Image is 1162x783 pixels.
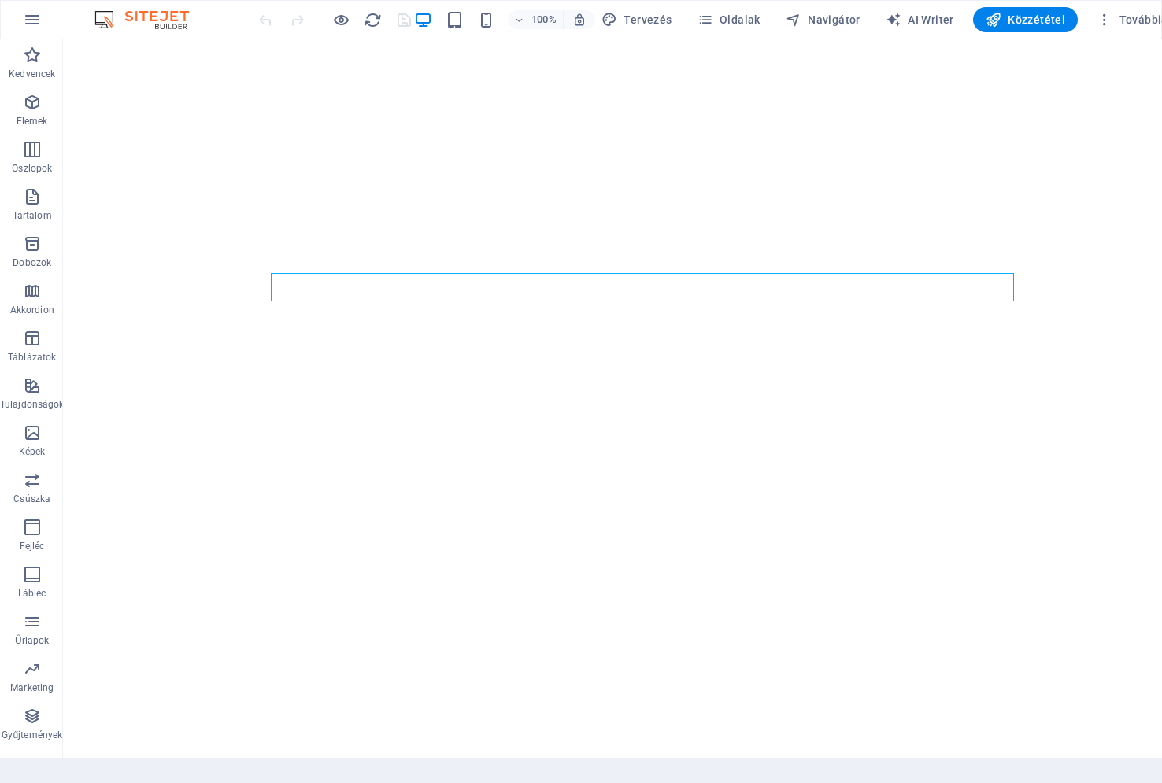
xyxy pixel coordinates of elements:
[508,10,564,29] button: 100%
[691,7,767,32] button: Oldalak
[531,10,557,29] h6: 100%
[779,7,867,32] button: Navigátor
[91,10,209,29] img: Editor Logo
[12,162,52,175] p: Oszlopok
[886,12,954,28] span: AI Writer
[879,7,960,32] button: AI Writer
[13,493,50,505] p: Csúszka
[786,12,860,28] span: Navigátor
[595,7,679,32] button: Tervezés
[17,115,48,127] p: Elemek
[973,7,1078,32] button: Közzététel
[10,681,54,694] p: Marketing
[13,257,51,269] p: Dobozok
[20,540,45,552] p: Fejléc
[595,7,679,32] div: Tervezés (Ctrl+Alt+Y)
[331,10,350,29] button: Kattintson ide az előnézeti módból való kilépéshez és a szerkesztés folytatásához
[986,12,1065,28] span: Közzététel
[18,587,46,600] p: Lábléc
[572,13,587,27] i: Átméretezés esetén automatikusan beállítja a nagyítási szintet a választott eszköznek megfelelően.
[15,634,49,647] p: Űrlapok
[10,304,54,316] p: Akkordion
[9,68,55,80] p: Kedvencek
[363,10,382,29] button: reload
[2,729,62,741] p: Gyűjtemények
[698,12,760,28] span: Oldalak
[13,209,52,222] p: Tartalom
[8,351,56,364] p: Táblázatok
[19,445,46,458] p: Képek
[601,12,672,28] span: Tervezés
[364,11,382,29] i: Weboldal újratöltése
